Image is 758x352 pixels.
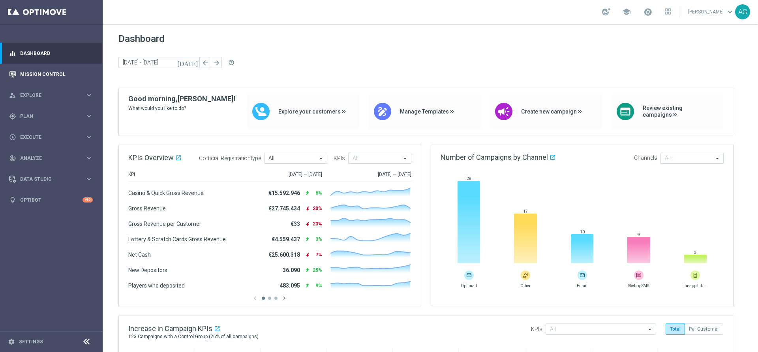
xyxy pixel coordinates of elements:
i: play_circle_outline [9,134,16,141]
a: Optibot [20,189,83,210]
a: [PERSON_NAME]keyboard_arrow_down [687,6,735,18]
span: Execute [20,135,85,140]
i: person_search [9,92,16,99]
button: track_changes Analyze keyboard_arrow_right [9,155,93,161]
i: lightbulb [9,197,16,204]
i: equalizer [9,50,16,57]
div: Dashboard [9,43,93,64]
button: gps_fixed Plan keyboard_arrow_right [9,113,93,119]
i: keyboard_arrow_right [85,112,93,120]
span: Explore [20,93,85,98]
a: Mission Control [20,64,93,85]
div: Plan [9,113,85,120]
span: Plan [20,114,85,119]
i: keyboard_arrow_right [85,91,93,99]
div: Analyze [9,155,85,162]
span: Data Studio [20,177,85,182]
button: Mission Control [9,71,93,78]
i: keyboard_arrow_right [85,133,93,141]
div: +10 [83,197,93,202]
i: keyboard_arrow_right [85,175,93,183]
a: Dashboard [20,43,93,64]
i: gps_fixed [9,113,16,120]
i: settings [8,338,15,345]
button: play_circle_outline Execute keyboard_arrow_right [9,134,93,140]
span: keyboard_arrow_down [726,8,734,16]
div: Explore [9,92,85,99]
div: Data Studio [9,176,85,183]
span: school [622,8,631,16]
div: AG [735,4,750,19]
button: person_search Explore keyboard_arrow_right [9,92,93,98]
i: keyboard_arrow_right [85,154,93,162]
span: Analyze [20,156,85,161]
i: track_changes [9,155,16,162]
a: Settings [19,339,43,344]
button: Data Studio keyboard_arrow_right [9,176,93,182]
div: Mission Control [9,64,93,85]
div: Execute [9,134,85,141]
div: Optibot [9,189,93,210]
button: lightbulb Optibot +10 [9,197,93,203]
button: equalizer Dashboard [9,50,93,57]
